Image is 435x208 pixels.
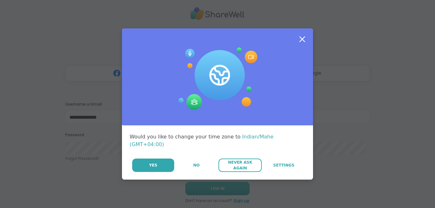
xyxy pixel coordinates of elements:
a: Settings [262,159,305,172]
button: Yes [132,159,174,172]
div: Would you like to change your time zone to [130,133,305,148]
button: Never Ask Again [218,159,261,172]
span: Yes [149,162,157,168]
span: Never Ask Again [222,160,258,171]
span: Settings [273,162,295,168]
img: Session Experience [178,48,257,110]
span: Indian/Mahe (GMT+04:00) [130,134,274,147]
span: No [193,162,200,168]
button: No [175,159,218,172]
